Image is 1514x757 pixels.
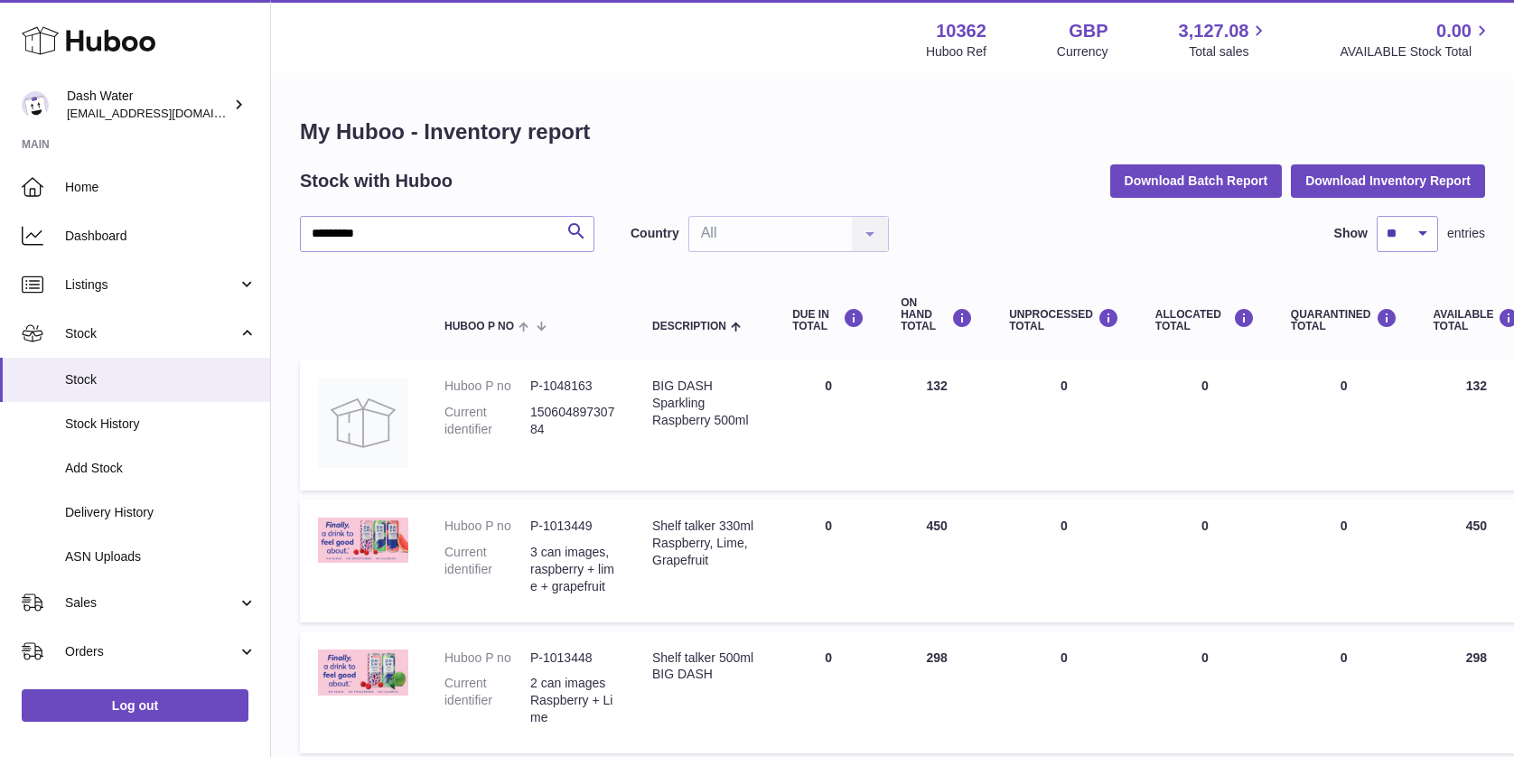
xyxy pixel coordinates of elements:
[530,544,616,595] dd: 3 can images, raspberry + lime + grapefruit
[1341,519,1348,533] span: 0
[792,308,864,332] div: DUE IN TOTAL
[65,276,238,294] span: Listings
[444,650,530,667] dt: Huboo P no
[65,460,257,477] span: Add Stock
[652,650,756,684] div: Shelf talker 500ml BIG DASH
[652,518,756,569] div: Shelf talker 330ml Raspberry, Lime, Grapefruit
[774,631,883,754] td: 0
[1291,164,1485,197] button: Download Inventory Report
[1179,19,1270,61] a: 3,127.08 Total sales
[1341,378,1348,393] span: 0
[1189,43,1269,61] span: Total sales
[1110,164,1283,197] button: Download Batch Report
[300,117,1485,146] h1: My Huboo - Inventory report
[1340,19,1492,61] a: 0.00 AVAILABLE Stock Total
[444,321,514,332] span: Huboo P no
[65,325,238,342] span: Stock
[530,650,616,667] dd: P-1013448
[318,378,408,468] img: product image
[65,371,257,388] span: Stock
[774,500,883,622] td: 0
[652,378,756,429] div: BIG DASH Sparkling Raspberry 500ml
[300,169,453,193] h2: Stock with Huboo
[318,650,408,696] img: product image
[774,360,883,491] td: 0
[65,179,257,196] span: Home
[22,689,248,722] a: Log out
[444,544,530,595] dt: Current identifier
[631,225,679,242] label: Country
[883,631,991,754] td: 298
[1137,360,1273,491] td: 0
[444,675,530,726] dt: Current identifier
[67,88,229,122] div: Dash Water
[901,297,973,333] div: ON HAND Total
[991,500,1137,622] td: 0
[1009,308,1119,332] div: UNPROCESSED Total
[530,518,616,535] dd: P-1013449
[444,518,530,535] dt: Huboo P no
[22,91,49,118] img: bea@dash-water.com
[318,518,408,563] img: product image
[444,404,530,438] dt: Current identifier
[444,378,530,395] dt: Huboo P no
[65,594,238,612] span: Sales
[1057,43,1108,61] div: Currency
[1341,650,1348,665] span: 0
[1291,308,1397,332] div: QUARANTINED Total
[67,106,266,120] span: [EMAIL_ADDRESS][DOMAIN_NAME]
[652,321,726,332] span: Description
[65,228,257,245] span: Dashboard
[936,19,986,43] strong: 10362
[530,404,616,438] dd: 15060489730784
[1069,19,1107,43] strong: GBP
[1155,308,1255,332] div: ALLOCATED Total
[1137,631,1273,754] td: 0
[530,675,616,726] dd: 2 can images Raspberry + Lime
[1179,19,1249,43] span: 3,127.08
[65,416,257,433] span: Stock History
[883,360,991,491] td: 132
[926,43,986,61] div: Huboo Ref
[65,643,238,660] span: Orders
[530,378,616,395] dd: P-1048163
[65,504,257,521] span: Delivery History
[883,500,991,622] td: 450
[1436,19,1472,43] span: 0.00
[991,360,1137,491] td: 0
[65,548,257,565] span: ASN Uploads
[1447,225,1485,242] span: entries
[1137,500,1273,622] td: 0
[1340,43,1492,61] span: AVAILABLE Stock Total
[991,631,1137,754] td: 0
[1334,225,1368,242] label: Show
